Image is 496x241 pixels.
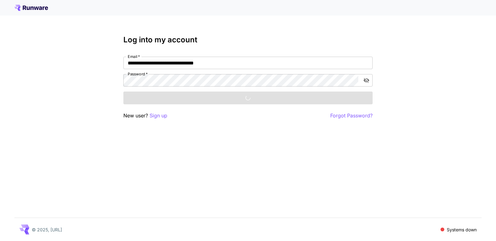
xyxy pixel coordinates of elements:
p: © 2025, [URL] [32,226,62,233]
label: Email [128,54,140,59]
p: New user? [123,112,167,120]
h3: Log into my account [123,35,373,44]
p: Systems down [447,226,477,233]
label: Password [128,71,148,77]
button: toggle password visibility [361,75,372,86]
button: Sign up [150,112,167,120]
button: Forgot Password? [330,112,373,120]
